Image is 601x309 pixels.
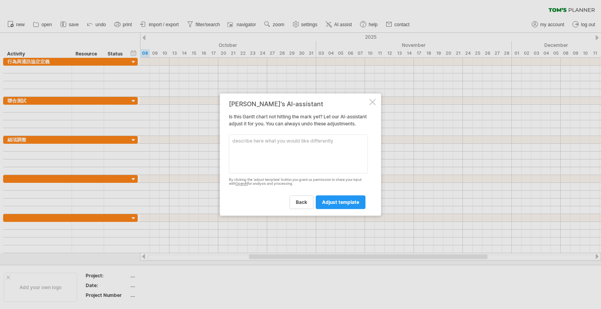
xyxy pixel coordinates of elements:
[236,182,248,186] a: OpenAI
[322,199,359,205] span: adjust template
[296,199,307,205] span: back
[229,100,368,107] div: [PERSON_NAME]'s AI-assistant
[290,195,313,209] a: back
[229,178,368,186] div: By clicking the 'adjust template' button you grant us permission to share your input with for ana...
[229,100,368,209] div: Is this Gantt chart not hitting the mark yet? Let our AI-assistant adjust it for you. You can alw...
[316,195,365,209] a: adjust template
